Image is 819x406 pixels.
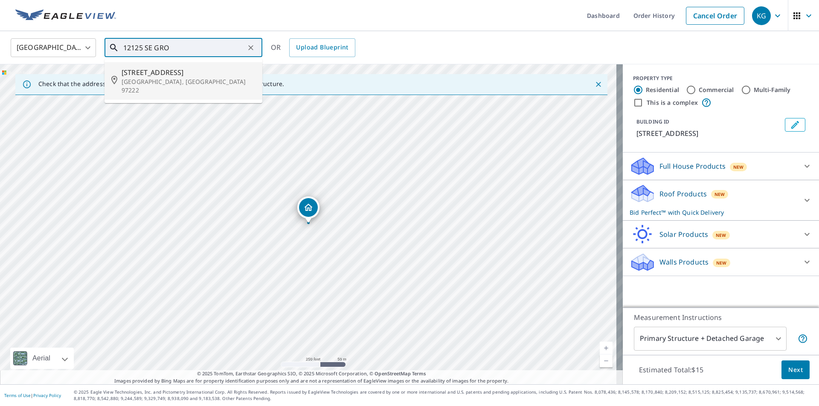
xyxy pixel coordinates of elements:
[659,229,708,239] p: Solar Products
[297,196,319,223] div: Dropped pin, building 1, Residential property, 12125 SE Grove Loop Portland, OR 97222
[33,392,61,398] a: Privacy Policy
[714,191,725,198] span: New
[593,79,604,90] button: Close
[4,392,31,398] a: Terms of Use
[197,370,426,377] span: © 2025 TomTom, Earthstar Geographics SIO, © 2025 Microsoft Corporation, ©
[636,118,669,125] p: BUILDING ID
[634,327,787,351] div: Primary Structure + Detached Garage
[785,118,805,132] button: Edit building 1
[630,252,812,272] div: Walls ProductsNew
[647,98,698,107] label: This is a complex
[632,360,710,379] p: Estimated Total: $15
[74,389,815,402] p: © 2025 Eagle View Technologies, Inc. and Pictometry International Corp. All Rights Reserved. Repo...
[11,36,96,60] div: [GEOGRAPHIC_DATA]
[38,80,284,88] p: Check that the address is accurate, then drag the marker over the correct structure.
[630,208,797,217] p: Bid Perfect™ with Quick Delivery
[245,42,257,54] button: Clear
[289,38,355,57] a: Upload Blueprint
[633,75,809,82] div: PROPERTY TYPE
[375,370,410,377] a: OpenStreetMap
[10,348,74,369] div: Aerial
[798,334,808,344] span: Your report will include the primary structure and a detached garage if one exists.
[699,86,734,94] label: Commercial
[659,189,707,199] p: Roof Products
[686,7,744,25] a: Cancel Order
[600,342,613,354] a: Current Level 17, Zoom In
[754,86,791,94] label: Multi-Family
[752,6,771,25] div: KG
[123,36,245,60] input: Search by address or latitude-longitude
[15,9,116,22] img: EV Logo
[636,128,781,138] p: [STREET_ADDRESS]
[4,393,61,398] p: |
[296,42,348,53] span: Upload Blueprint
[716,232,726,239] span: New
[630,156,812,176] div: Full House ProductsNew
[788,365,803,375] span: Next
[716,259,727,266] span: New
[630,184,812,217] div: Roof ProductsNewBid Perfect™ with Quick Delivery
[271,38,355,57] div: OR
[122,67,256,78] span: [STREET_ADDRESS]
[30,348,53,369] div: Aerial
[600,354,613,367] a: Current Level 17, Zoom Out
[733,164,744,170] span: New
[659,161,726,171] p: Full House Products
[412,370,426,377] a: Terms
[634,312,808,322] p: Measurement Instructions
[122,78,256,95] p: [GEOGRAPHIC_DATA], [GEOGRAPHIC_DATA] 97222
[630,224,812,245] div: Solar ProductsNew
[659,257,709,267] p: Walls Products
[646,86,679,94] label: Residential
[781,360,810,380] button: Next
